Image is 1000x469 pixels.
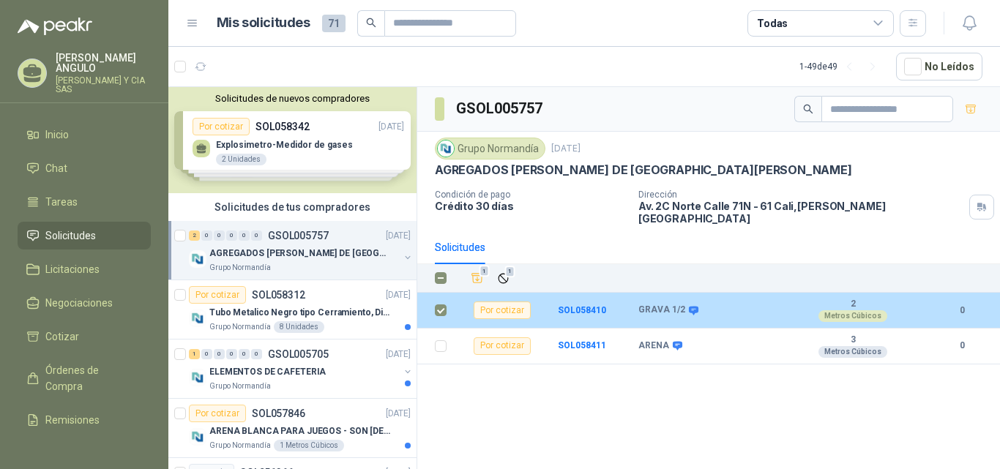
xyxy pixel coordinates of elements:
[638,190,963,200] p: Dirección
[802,299,903,310] b: 2
[386,288,411,302] p: [DATE]
[438,140,454,157] img: Company Logo
[251,230,262,241] div: 0
[209,424,392,438] p: ARENA BLANCA PARA JUEGOS - SON [DEMOGRAPHIC_DATA].31 METROS CUBICOS
[941,339,982,353] b: 0
[45,295,113,311] span: Negociaciones
[252,408,305,419] p: SOL057846
[18,154,151,182] a: Chat
[189,405,246,422] div: Por cotizar
[818,310,887,322] div: Metros Cúbicos
[226,230,237,241] div: 0
[18,188,151,216] a: Tareas
[209,247,392,260] p: AGREGADOS [PERSON_NAME] DE [GEOGRAPHIC_DATA][PERSON_NAME]
[18,356,151,400] a: Órdenes de Compra
[168,280,417,339] a: Por cotizarSOL058312[DATE] Company LogoTubo Metalico Negro tipo Cerramiento, Diametro 1-1/2", Esp...
[818,346,887,358] div: Metros Cúbicos
[56,53,151,73] p: [PERSON_NAME] ANGULO
[168,399,417,458] a: Por cotizarSOL057846[DATE] Company LogoARENA BLANCA PARA JUEGOS - SON [DEMOGRAPHIC_DATA].31 METRO...
[189,227,414,274] a: 2 0 0 0 0 0 GSOL005757[DATE] Company LogoAGREGADOS [PERSON_NAME] DE [GEOGRAPHIC_DATA][PERSON_NAME...
[209,440,271,451] p: Grupo Normandía
[189,309,206,327] img: Company Logo
[757,15,788,31] div: Todas
[366,18,376,28] span: search
[474,337,531,355] div: Por cotizar
[18,121,151,149] a: Inicio
[189,230,200,241] div: 2
[252,290,305,300] p: SOL058312
[45,412,100,428] span: Remisiones
[45,228,96,244] span: Solicitudes
[18,18,92,35] img: Logo peakr
[239,349,250,359] div: 0
[941,304,982,318] b: 0
[638,304,685,316] b: GRAVA 1/2
[435,239,485,255] div: Solicitudes
[802,334,903,346] b: 3
[386,348,411,361] p: [DATE]
[474,301,531,319] div: Por cotizar
[456,97,545,120] h3: GSOL005757
[558,305,606,315] a: SOL058410
[217,12,310,34] h1: Mis solicitudes
[214,349,225,359] div: 0
[251,349,262,359] div: 0
[505,266,515,277] span: 1
[214,230,225,241] div: 0
[558,340,606,350] a: SOL058411
[268,349,329,359] p: GSOL005705
[274,440,344,451] div: 1 Metros Cúbicos
[189,369,206,386] img: Company Logo
[18,406,151,434] a: Remisiones
[239,230,250,241] div: 0
[551,142,581,156] p: [DATE]
[799,55,884,78] div: 1 - 49 de 49
[18,323,151,350] a: Cotizar
[189,345,414,392] a: 1 0 0 0 0 0 GSOL005705[DATE] Company LogoELEMENTOS DE CAFETERIAGrupo Normandía
[435,162,852,178] p: AGREGADOS [PERSON_NAME] DE [GEOGRAPHIC_DATA][PERSON_NAME]
[174,93,411,104] button: Solicitudes de nuevos compradores
[386,407,411,421] p: [DATE]
[189,428,206,446] img: Company Logo
[226,349,237,359] div: 0
[45,261,100,277] span: Licitaciones
[638,340,669,352] b: ARENA
[45,194,78,210] span: Tareas
[493,269,513,288] button: Ignorar
[435,200,627,212] p: Crédito 30 días
[189,250,206,268] img: Company Logo
[274,321,324,333] div: 8 Unidades
[18,222,151,249] a: Solicitudes
[168,193,417,221] div: Solicitudes de tus compradores
[322,15,346,32] span: 71
[209,321,271,333] p: Grupo Normandía
[435,138,545,160] div: Grupo Normandía
[201,349,212,359] div: 0
[201,230,212,241] div: 0
[480,266,490,277] span: 1
[209,380,271,392] p: Grupo Normandía
[896,53,982,80] button: No Leídos
[189,349,200,359] div: 1
[45,160,67,176] span: Chat
[435,190,627,200] p: Condición de pago
[168,87,417,193] div: Solicitudes de nuevos compradoresPor cotizarSOL058342[DATE] Explosimetro-Medidor de gases2 Unidad...
[45,329,79,345] span: Cotizar
[268,230,329,241] p: GSOL005757
[18,289,151,317] a: Negociaciones
[45,362,137,394] span: Órdenes de Compra
[386,229,411,243] p: [DATE]
[45,127,69,143] span: Inicio
[189,286,246,304] div: Por cotizar
[209,262,271,274] p: Grupo Normandía
[209,365,326,379] p: ELEMENTOS DE CAFETERIA
[638,200,963,225] p: Av. 2C Norte Calle 71N - 61 Cali , [PERSON_NAME][GEOGRAPHIC_DATA]
[467,268,488,288] button: Añadir
[18,255,151,283] a: Licitaciones
[803,104,813,114] span: search
[209,306,392,320] p: Tubo Metalico Negro tipo Cerramiento, Diametro 1-1/2", Espesor 2mm, Longitud 6m
[56,76,151,94] p: [PERSON_NAME] Y CIA SAS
